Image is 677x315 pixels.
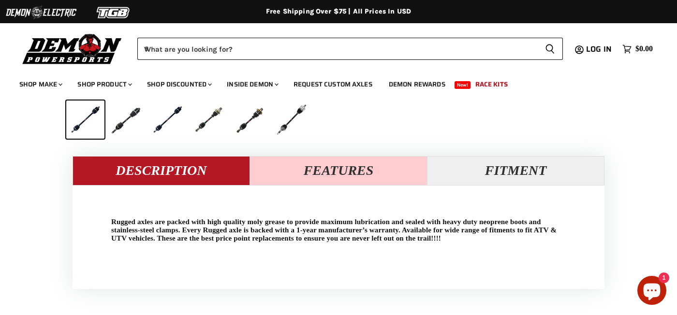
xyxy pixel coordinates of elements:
[12,71,650,94] ul: Main menu
[77,3,150,22] img: TGB Logo 2
[111,218,566,243] p: Rugged axles are packed with high quality moly grease to provide maximum lubrication and sealed w...
[455,81,471,89] span: New!
[137,38,537,60] input: When autocomplete results are available use up and down arrows to review and enter to select
[635,44,653,54] span: $0.00
[140,74,218,94] a: Shop Discounted
[220,74,284,94] a: Inside Demon
[537,38,563,60] button: Search
[70,74,138,94] a: Shop Product
[468,74,515,94] a: Race Kits
[107,100,146,139] button: Can-Am Maverick 1000 Rugged Performance Axle thumbnail
[286,74,380,94] a: Request Custom Axles
[231,100,269,139] button: Can-Am Maverick 1000 Rugged Performance Axle thumbnail
[190,100,228,139] button: Can-Am Maverick 1000 Rugged Performance Axle thumbnail
[250,156,427,185] button: Features
[634,276,669,307] inbox-online-store-chat: Shopify online store chat
[12,74,68,94] a: Shop Make
[73,156,250,185] button: Description
[582,45,618,54] a: Log in
[137,38,563,60] form: Product
[272,100,310,139] button: Can-Am Maverick 1000 Rugged Performance Axle thumbnail
[19,31,125,66] img: Demon Powersports
[382,74,453,94] a: Demon Rewards
[586,43,612,55] span: Log in
[427,156,604,185] button: Fitment
[66,100,104,139] button: Can-Am Maverick 1000 Rugged Performance Axle thumbnail
[618,42,658,56] a: $0.00
[148,100,187,139] button: Can-Am Maverick 1000 Rugged Performance Axle thumbnail
[5,3,77,22] img: Demon Electric Logo 2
